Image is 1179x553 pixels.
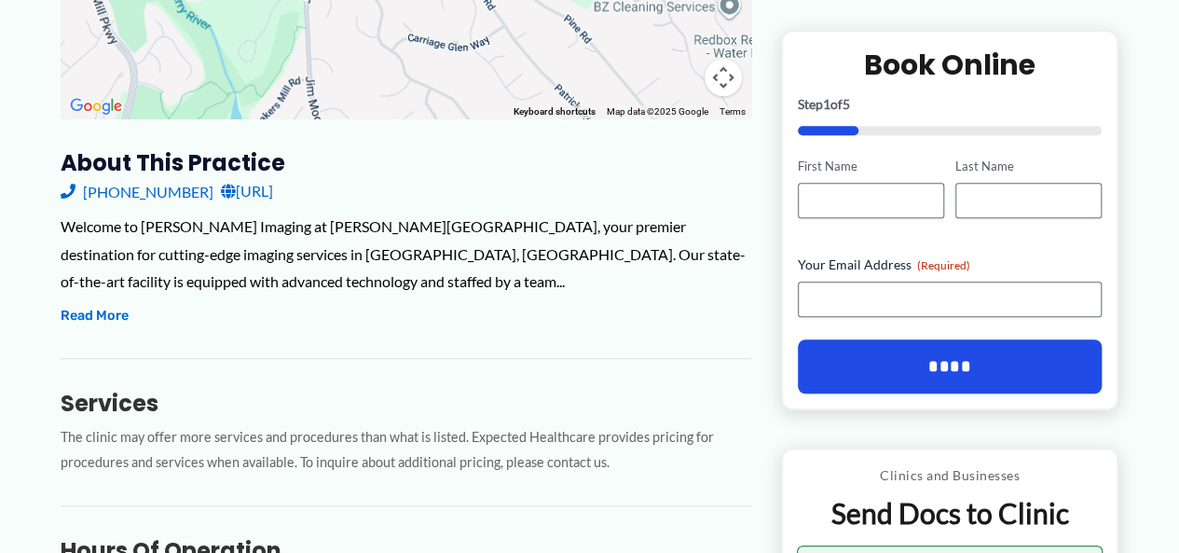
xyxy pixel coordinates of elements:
[798,98,1103,111] p: Step of
[61,425,751,476] p: The clinic may offer more services and procedures than what is listed. Expected Healthcare provid...
[797,463,1104,488] p: Clinics and Businesses
[720,106,746,117] a: Terms
[514,105,596,118] button: Keyboard shortcuts
[607,106,708,117] span: Map data ©2025 Google
[705,59,742,96] button: Map camera controls
[917,258,970,272] span: (Required)
[61,389,751,418] h3: Services
[955,158,1102,175] label: Last Name
[65,94,127,118] a: Open this area in Google Maps (opens a new window)
[61,177,213,205] a: [PHONE_NUMBER]
[221,177,273,205] a: [URL]
[797,495,1104,532] p: Send Docs to Clinic
[798,158,944,175] label: First Name
[61,305,129,327] button: Read More
[61,148,751,177] h3: About this practice
[823,96,830,112] span: 1
[61,213,751,296] div: Welcome to [PERSON_NAME] Imaging at [PERSON_NAME][GEOGRAPHIC_DATA], your premier destination for ...
[843,96,850,112] span: 5
[798,256,1103,274] label: Your Email Address
[65,94,127,118] img: Google
[798,47,1103,83] h2: Book Online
